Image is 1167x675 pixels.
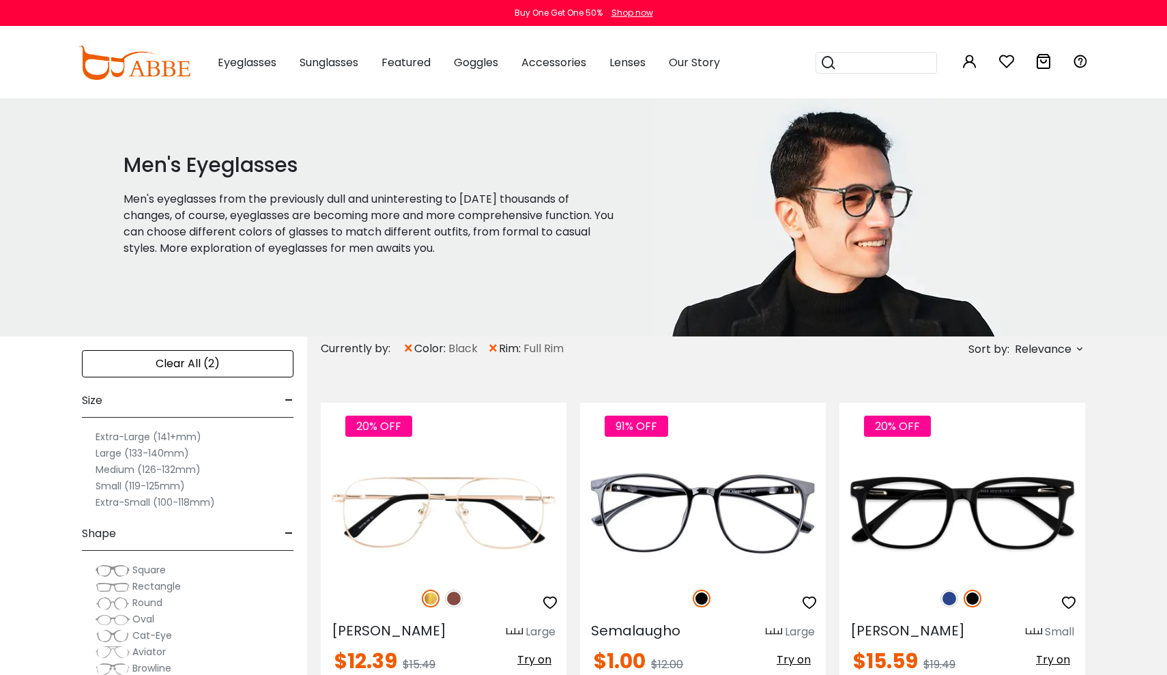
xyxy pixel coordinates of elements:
[777,652,811,667] span: Try on
[82,517,116,550] span: Shape
[422,590,440,607] img: Gold
[96,613,130,627] img: Oval.png
[285,517,293,550] span: -
[521,55,586,70] span: Accessories
[580,452,826,575] img: Black Semalaugho - Plastic ,Universal Bridge Fit
[839,452,1085,575] img: Black Christy - Acetate ,Universal Bridge Fit
[940,590,958,607] img: Blue
[96,564,130,577] img: Square.png
[96,429,201,445] label: Extra-Large (141+mm)
[132,563,166,577] span: Square
[381,55,431,70] span: Featured
[525,624,556,640] div: Large
[82,384,102,417] span: Size
[968,341,1009,357] span: Sort by:
[517,652,551,667] span: Try on
[96,461,201,478] label: Medium (126-132mm)
[964,590,981,607] img: Black
[523,341,564,357] span: Full Rim
[124,153,620,177] h1: Men's Eyeglasses
[403,657,435,672] span: $15.49
[345,416,412,437] span: 20% OFF
[513,651,556,669] button: Try on
[448,341,478,357] span: Black
[693,590,710,607] img: Black
[850,621,965,640] span: [PERSON_NAME]
[454,55,498,70] span: Goggles
[923,657,955,672] span: $19.49
[654,98,1001,336] img: men's eyeglasses
[651,657,683,672] span: $12.00
[1015,337,1071,362] span: Relevance
[785,624,815,640] div: Large
[506,627,523,637] img: size ruler
[605,7,653,18] a: Shop now
[132,612,154,626] span: Oval
[864,416,931,437] span: 20% OFF
[1032,651,1074,669] button: Try on
[285,384,293,417] span: -
[96,494,215,511] label: Extra-Small (100-118mm)
[78,46,190,80] img: abbeglasses.com
[132,645,166,659] span: Aviator
[124,191,620,257] p: Men's eyeglasses from the previously dull and uninteresting to [DATE] thousands of changes, of co...
[515,7,603,19] div: Buy One Get One 50%
[669,55,720,70] span: Our Story
[1045,624,1074,640] div: Small
[487,336,499,361] span: ×
[96,445,189,461] label: Large (133-140mm)
[591,621,680,640] span: Semalaugho
[773,651,815,669] button: Try on
[403,336,414,361] span: ×
[499,341,523,357] span: rim:
[132,661,171,675] span: Browline
[1026,627,1042,637] img: size ruler
[96,646,130,659] img: Aviator.png
[766,627,782,637] img: size ruler
[332,621,446,640] span: [PERSON_NAME]
[96,580,130,594] img: Rectangle.png
[96,629,130,643] img: Cat-Eye.png
[96,478,185,494] label: Small (119-125mm)
[300,55,358,70] span: Sunglasses
[132,596,162,609] span: Round
[96,597,130,610] img: Round.png
[132,579,181,593] span: Rectangle
[218,55,276,70] span: Eyeglasses
[82,350,293,377] div: Clear All (2)
[611,7,653,19] div: Shop now
[321,452,566,575] img: Gold Gatewood - Metal ,Adjust Nose Pads
[609,55,646,70] span: Lenses
[132,629,172,642] span: Cat-Eye
[1036,652,1070,667] span: Try on
[321,336,403,361] div: Currently by:
[605,416,668,437] span: 91% OFF
[414,341,448,357] span: color:
[445,590,463,607] img: Brown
